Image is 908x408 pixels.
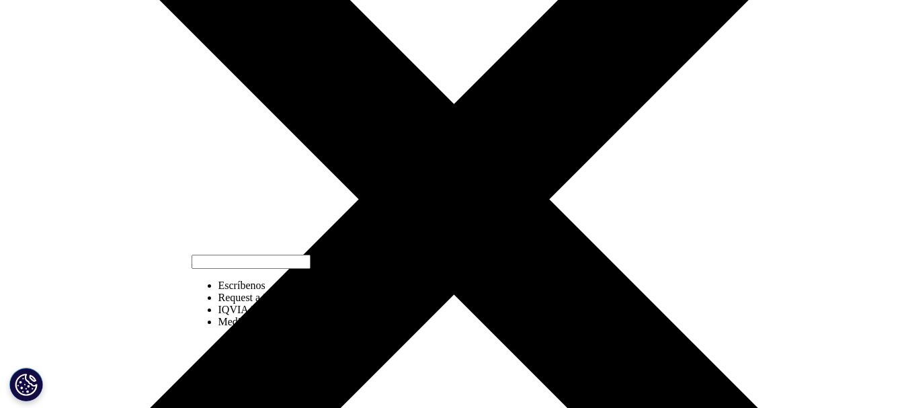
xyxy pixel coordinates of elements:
[218,316,327,328] li: Media Inquiries
[218,292,327,304] li: Request a Demo
[218,304,327,316] li: IQVIA Institute Inquiries
[218,280,327,292] li: Escríbenos
[9,368,43,401] button: Configuración de cookies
